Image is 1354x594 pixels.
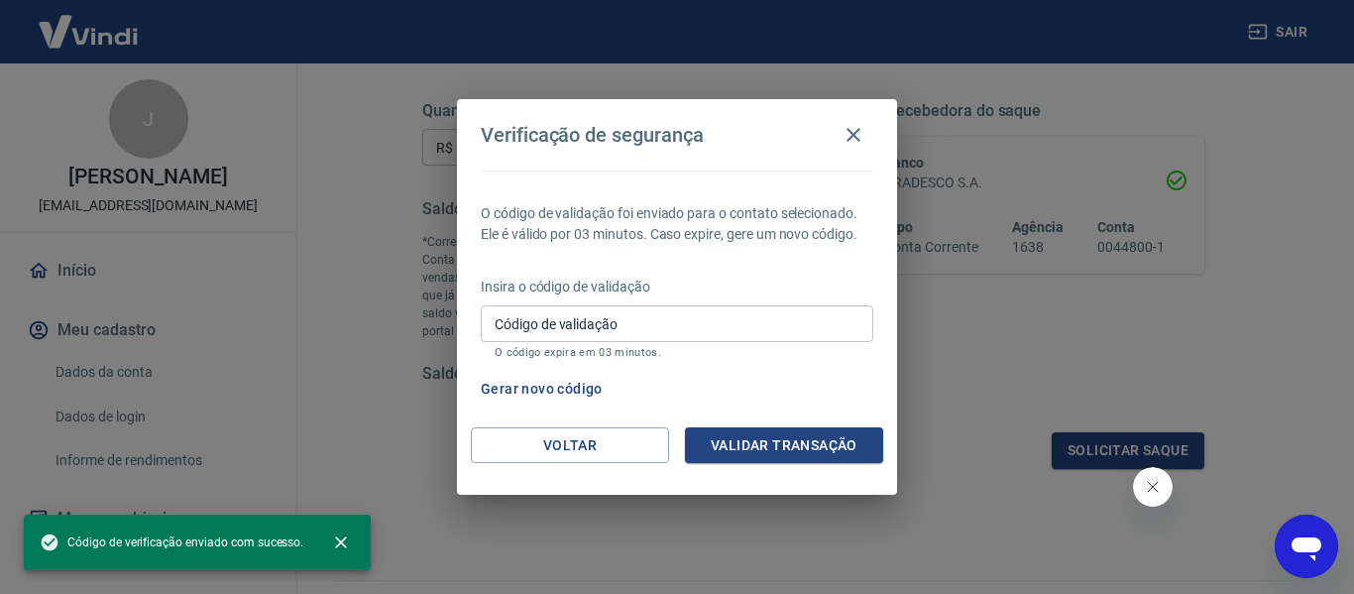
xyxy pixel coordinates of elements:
[495,346,859,359] p: O código expira em 03 minutos.
[481,277,873,297] p: Insira o código de validação
[481,123,704,147] h4: Verificação de segurança
[1275,515,1338,578] iframe: Botão para abrir a janela de mensagens
[471,427,669,464] button: Voltar
[685,427,883,464] button: Validar transação
[1133,467,1173,507] iframe: Fechar mensagem
[40,533,303,552] span: Código de verificação enviado com sucesso.
[473,371,611,408] button: Gerar novo código
[12,14,167,30] span: Olá! Precisa de ajuda?
[319,521,363,564] button: close
[481,203,873,245] p: O código de validação foi enviado para o contato selecionado. Ele é válido por 03 minutos. Caso e...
